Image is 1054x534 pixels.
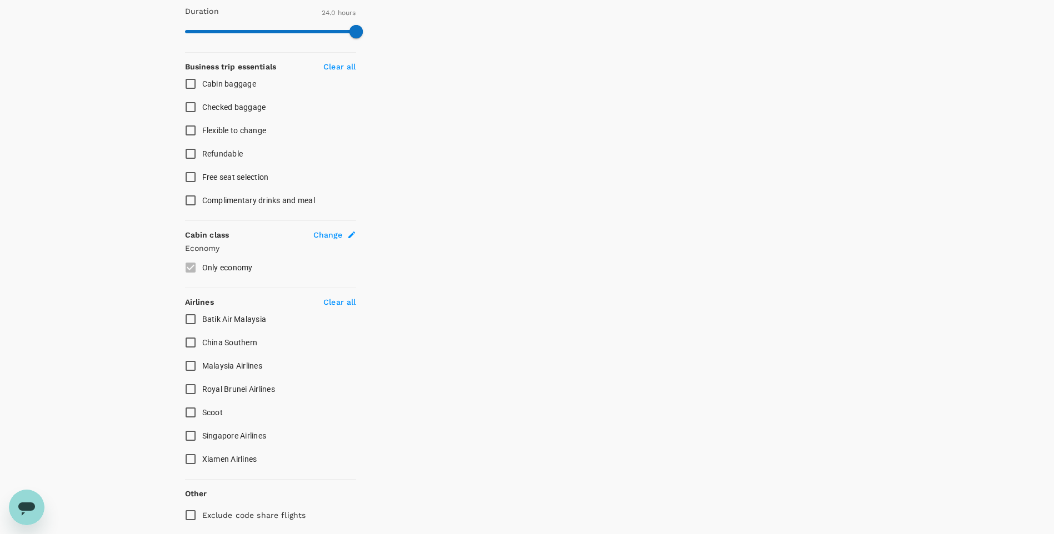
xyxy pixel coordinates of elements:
[202,361,262,370] span: Malaysia Airlines
[9,490,44,525] iframe: Button to launch messaging window
[202,431,267,440] span: Singapore Airlines
[202,408,223,417] span: Scoot
[202,455,257,464] span: Xiamen Airlines
[323,61,356,72] p: Clear all
[185,6,219,17] p: Duration
[202,263,253,272] span: Only economy
[202,385,275,394] span: Royal Brunei Airlines
[202,79,256,88] span: Cabin baggage
[322,9,356,17] span: 24.0 hours
[185,298,214,306] strong: Airlines
[185,230,229,239] strong: Cabin class
[202,149,243,158] span: Refundable
[202,173,269,182] span: Free seat selection
[202,315,267,324] span: Batik Air Malaysia
[185,488,207,499] p: Other
[323,296,356,308] p: Clear all
[202,338,258,347] span: China Southern
[202,103,266,112] span: Checked baggage
[313,229,343,240] span: Change
[202,510,306,521] p: Exclude code share flights
[185,243,356,254] p: Economy
[202,196,315,205] span: Complimentary drinks and meal
[185,62,277,71] strong: Business trip essentials
[202,126,267,135] span: Flexible to change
